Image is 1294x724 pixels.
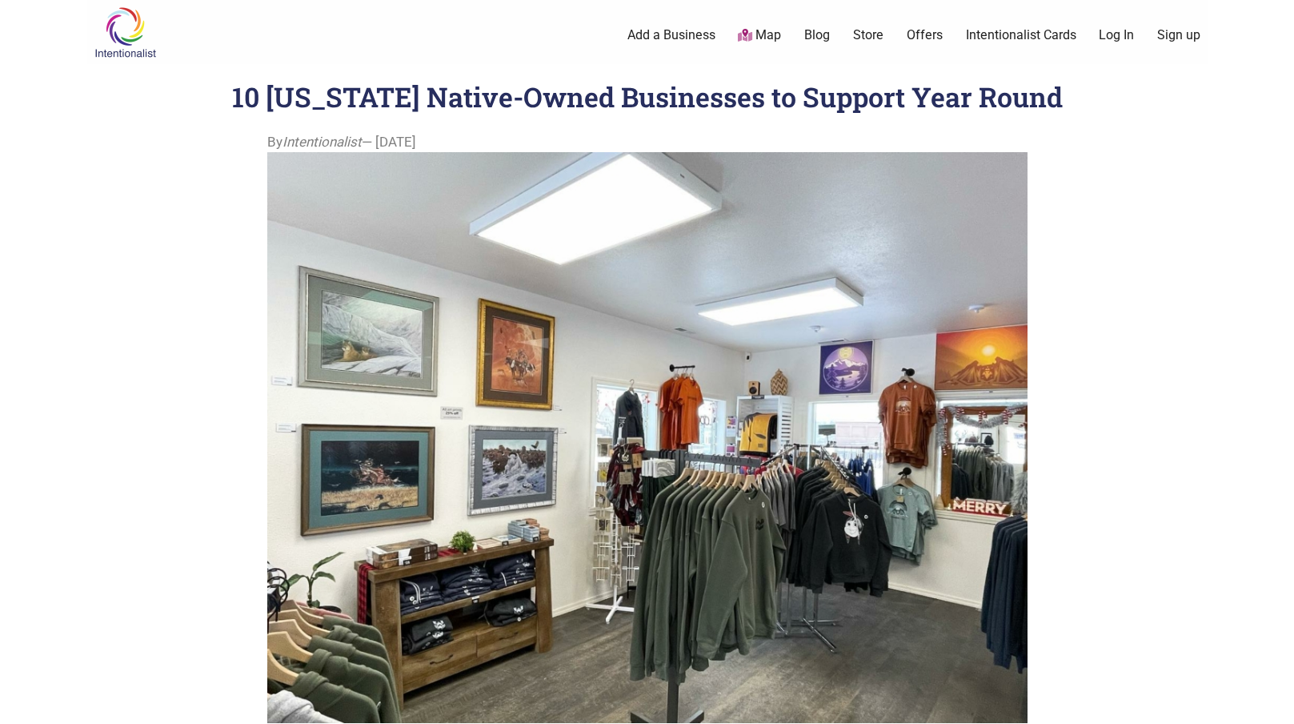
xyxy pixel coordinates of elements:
[282,134,362,150] i: Intentionalist
[966,26,1076,44] a: Intentionalist Cards
[627,26,715,44] a: Add a Business
[738,26,781,45] a: Map
[267,132,416,153] span: By — [DATE]
[87,6,163,58] img: Intentionalist
[232,78,1063,115] h1: 10 [US_STATE] Native-Owned Businesses to Support Year Round
[1099,26,1134,44] a: Log In
[907,26,943,44] a: Offers
[267,152,1028,723] img: Wenatchi Wear
[1157,26,1200,44] a: Sign up
[804,26,830,44] a: Blog
[853,26,883,44] a: Store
